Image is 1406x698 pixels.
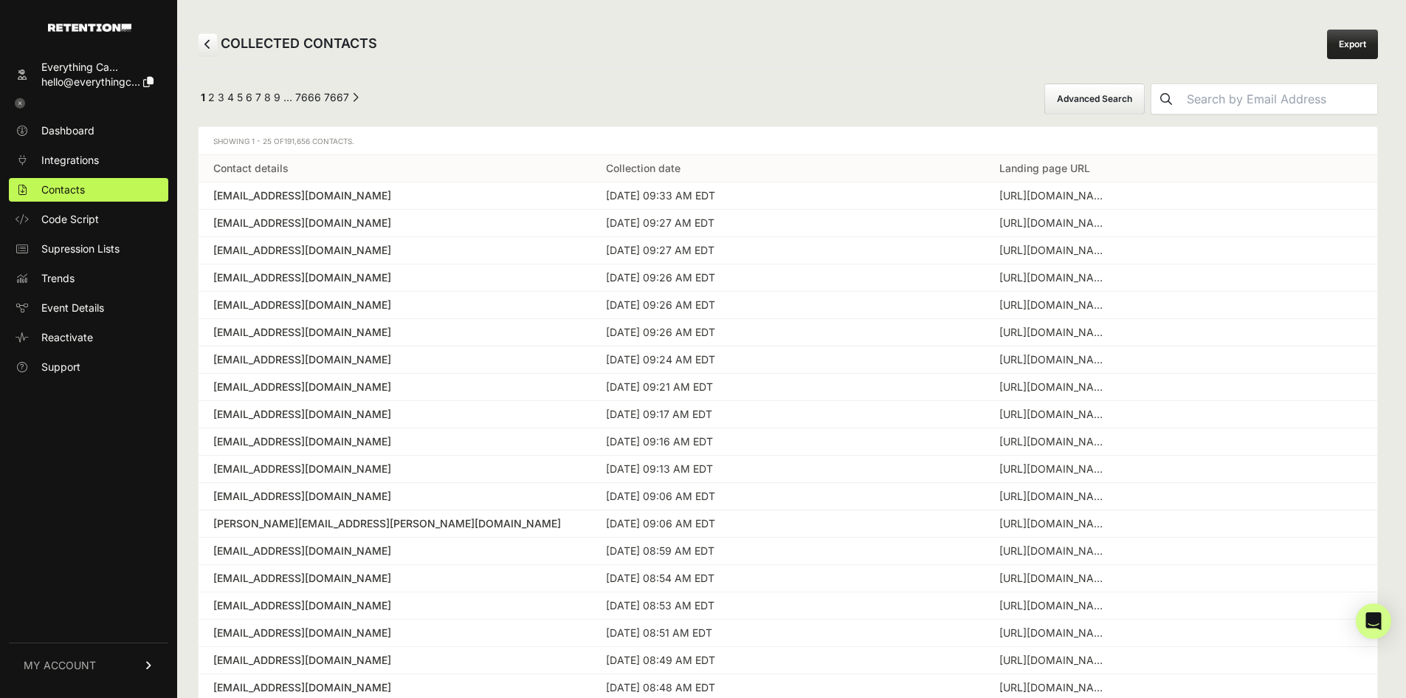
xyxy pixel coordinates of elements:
[591,401,984,428] td: [DATE] 09:17 AM EDT
[591,483,984,510] td: [DATE] 09:06 AM EDT
[9,643,168,688] a: MY ACCOUNT
[198,90,359,109] div: Pagination
[999,626,1110,640] div: https://everysacredsunday.com/products/every-sacred-sunday-catholic-mass-journal
[295,91,321,103] a: Page 7666
[591,374,984,401] td: [DATE] 09:21 AM EDT
[213,188,576,203] a: [EMAIL_ADDRESS][DOMAIN_NAME]
[1356,603,1391,639] div: Open Intercom Messenger
[213,462,576,476] a: [EMAIL_ADDRESS][DOMAIN_NAME]
[213,434,576,449] a: [EMAIL_ADDRESS][DOMAIN_NAME]
[227,91,234,103] a: Page 4
[213,243,576,258] a: [EMAIL_ADDRESS][DOMAIN_NAME]
[213,571,576,586] a: [EMAIL_ADDRESS][DOMAIN_NAME]
[999,571,1110,586] div: https://everysacredsunday.com/products/every-sacred-sunday-catholic-mass-journal
[9,55,168,94] a: Everything Ca... hello@everythingc...
[41,182,85,197] span: Contacts
[41,330,93,345] span: Reactivate
[41,60,154,75] div: Everything Ca...
[591,620,984,647] td: [DATE] 08:51 AM EDT
[264,91,271,103] a: Page 8
[999,489,1110,504] div: https://everysacredsunday.com/products/every-sacred-sunday-catholic-mass-journal
[213,489,576,504] a: [EMAIL_ADDRESS][DOMAIN_NAME]
[213,407,576,422] a: [EMAIL_ADDRESS][DOMAIN_NAME]
[213,216,576,230] a: [EMAIL_ADDRESS][DOMAIN_NAME]
[999,407,1110,422] div: https://everysacredsunday.com/products/every-sacred-family-year-a-digital-download
[198,33,377,55] h2: COLLECTED CONTACTS
[591,428,984,456] td: [DATE] 09:16 AM EDT
[213,516,576,531] a: [PERSON_NAME][EMAIL_ADDRESS][PERSON_NAME][DOMAIN_NAME]
[999,516,1110,531] div: https://everysacredsunday.com/collections/all
[1044,83,1145,114] button: Advanced Search
[999,243,1110,258] div: https://everysacredsunday.com/collections/all/products/every-sacred-family-year-a-digital-download
[24,658,96,673] span: MY ACCOUNT
[591,264,984,292] td: [DATE] 09:26 AM EDT
[999,216,1110,230] div: https://everysacredsunday.com/products/every-sacred-sunday-catholic-mass-journal?utm_source=faceb...
[999,434,1110,449] div: https://everysacredsunday.com/
[591,592,984,620] td: [DATE] 08:53 AM EDT
[213,598,576,613] a: [EMAIL_ADDRESS][DOMAIN_NAME]
[41,360,80,374] span: Support
[591,319,984,346] td: [DATE] 09:26 AM EDT
[213,298,576,312] div: [EMAIL_ADDRESS][DOMAIN_NAME]
[213,352,576,367] a: [EMAIL_ADDRESS][DOMAIN_NAME]
[213,626,576,640] a: [EMAIL_ADDRESS][DOMAIN_NAME]
[213,162,289,174] a: Contact details
[606,162,680,174] a: Collection date
[999,352,1110,367] div: https://clunymedia.com/
[213,325,576,340] a: [EMAIL_ADDRESS][DOMAIN_NAME]
[213,680,576,695] a: [EMAIL_ADDRESS][DOMAIN_NAME]
[1327,30,1378,59] a: Export
[999,653,1110,668] div: https://everysacredsunday.com/
[324,91,349,103] a: Page 7667
[201,91,205,103] em: Page 1
[9,355,168,379] a: Support
[9,296,168,320] a: Event Details
[591,538,984,565] td: [DATE] 08:59 AM EDT
[999,162,1090,174] a: Landing page URL
[591,647,984,674] td: [DATE] 08:49 AM EDT
[9,119,168,143] a: Dashboard
[41,153,99,168] span: Integrations
[999,598,1110,613] div: https://everysacredsunday.com/collections/all
[591,565,984,592] td: [DATE] 08:54 AM EDT
[41,123,94,138] span: Dashboard
[41,75,140,88] span: hello@everythingc...
[41,212,99,227] span: Code Script
[213,544,576,558] div: [EMAIL_ADDRESS][DOMAIN_NAME]
[213,653,576,668] a: [EMAIL_ADDRESS][DOMAIN_NAME]
[246,91,252,103] a: Page 6
[999,462,1110,476] div: https://everysacredsunday.com/collections/all
[1181,84,1377,114] input: Search by Email Address
[591,182,984,210] td: [DATE] 09:33 AM EDT
[9,148,168,172] a: Integrations
[283,91,292,103] span: …
[999,380,1110,394] div: https://everysacredsunday.com/products/every-sacred-sunday-catholic-mass-journal
[999,188,1110,203] div: https://everysacredsunday.com/collections/all
[213,270,576,285] a: [EMAIL_ADDRESS][DOMAIN_NAME]
[208,91,215,103] a: Page 2
[41,301,104,315] span: Event Details
[213,137,354,146] span: Showing 1 - 25 of
[9,267,168,290] a: Trends
[213,380,576,394] div: [EMAIL_ADDRESS][DOMAIN_NAME]
[284,137,354,146] span: 191,656 Contacts.
[41,242,120,256] span: Supression Lists
[41,271,75,286] span: Trends
[218,91,224,103] a: Page 3
[591,237,984,264] td: [DATE] 09:27 AM EDT
[9,178,168,202] a: Contacts
[999,325,1110,340] div: https://everysacredsunday.com/collections/all/products/my-sacramental-week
